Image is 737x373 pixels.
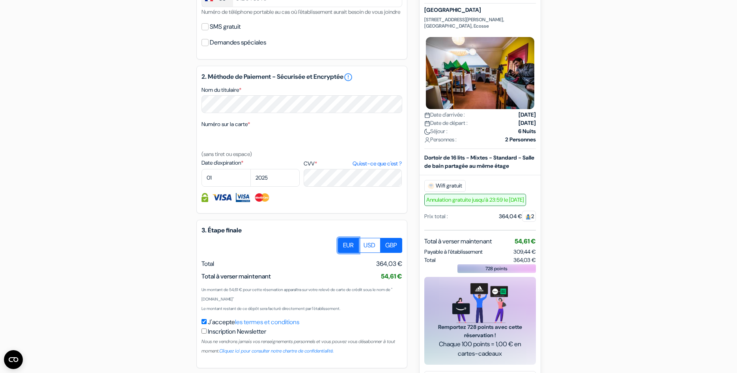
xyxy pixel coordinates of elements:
img: moon.svg [424,129,430,135]
span: 364,03 € [376,259,402,269]
span: Personnes : [424,135,457,144]
img: calendar.svg [424,112,430,118]
div: Basic radio toggle button group [338,238,402,253]
img: Visa Electron [236,193,250,202]
img: user_icon.svg [424,137,430,143]
img: free_wifi.svg [428,183,434,189]
img: Master Card [254,193,270,202]
label: Nom du titulaire [202,86,241,94]
label: EUR [338,238,359,253]
small: Un montant de 54,61 € pour cette réservation apparaîtra sur votre relevé de carte de crédit sous ... [202,287,392,302]
span: Wifi gratuit [424,180,466,192]
span: 728 points [485,265,508,272]
span: Chaque 100 points = 1,00 € en cartes-cadeaux [434,340,526,358]
img: calendar.svg [424,121,430,126]
h5: 2. Méthode de Paiement - Sécurisée et Encryptée [202,72,402,82]
img: Visa [212,193,232,202]
span: Date de départ : [424,119,468,127]
span: 309,44 € [513,248,536,255]
b: Dortoir de 16 lits - Mixtes - Standard - Salle de bain partagée au même étage [424,154,534,169]
span: Séjour : [424,127,448,135]
label: SMS gratuit [210,21,241,32]
strong: 2 Personnes [505,135,536,144]
small: Numéro de téléphone portable au cas où l'établissement aurait besoin de vous joindre [202,8,400,15]
label: USD [358,238,381,253]
span: 54,61 € [381,272,402,280]
label: Demandes spéciales [210,37,266,48]
img: guest.svg [525,214,531,220]
p: [STREET_ADDRESS][PERSON_NAME], [GEOGRAPHIC_DATA], Ecosse [424,17,536,29]
strong: [DATE] [519,111,536,119]
span: Remportez 728 points avec cette réservation ! [434,323,526,340]
span: 364,03 € [513,256,536,264]
label: J'accepte [208,317,299,327]
label: Inscription Newsletter [208,327,266,336]
a: les termes et conditions [235,318,299,326]
span: Payable à l’établissement [424,248,483,256]
small: Le montant restant de ce dépôt sera facturé directement par l'établissement. [202,306,340,311]
span: Total [424,256,436,264]
span: 54,61 € [515,237,536,245]
strong: 6 Nuits [518,127,536,135]
div: 364,04 € [499,212,536,221]
img: Information de carte de crédit entièrement encryptée et sécurisée [202,193,208,202]
div: Prix total : [424,212,448,221]
label: Numéro sur la carte [202,120,250,128]
img: gift_card_hero_new.png [452,283,508,323]
h5: [GEOGRAPHIC_DATA] [424,7,536,14]
span: Annulation gratuite jusqu’à 23:59 le [DATE] [424,194,526,206]
span: Total [202,260,214,268]
span: Total à verser maintenant [202,272,271,280]
small: Nous ne vendrons jamais vos renseignements personnels et vous pouvez vous désabonner à tout moment. [202,338,395,354]
a: error_outline [343,72,353,82]
span: Date d'arrivée : [424,111,465,119]
button: Open CMP widget [4,350,23,369]
label: GBP [380,238,402,253]
label: Date d'expiration [202,159,300,167]
span: 2 [522,211,536,222]
small: (sans tiret ou espace) [202,150,252,158]
span: Total à verser maintenant [424,237,492,246]
h5: 3. Étape finale [202,226,402,234]
a: Qu'est-ce que c'est ? [353,160,402,168]
label: CVV [304,160,402,168]
strong: [DATE] [519,119,536,127]
a: Cliquez ici pour consulter notre chartre de confidentialité. [219,348,334,354]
